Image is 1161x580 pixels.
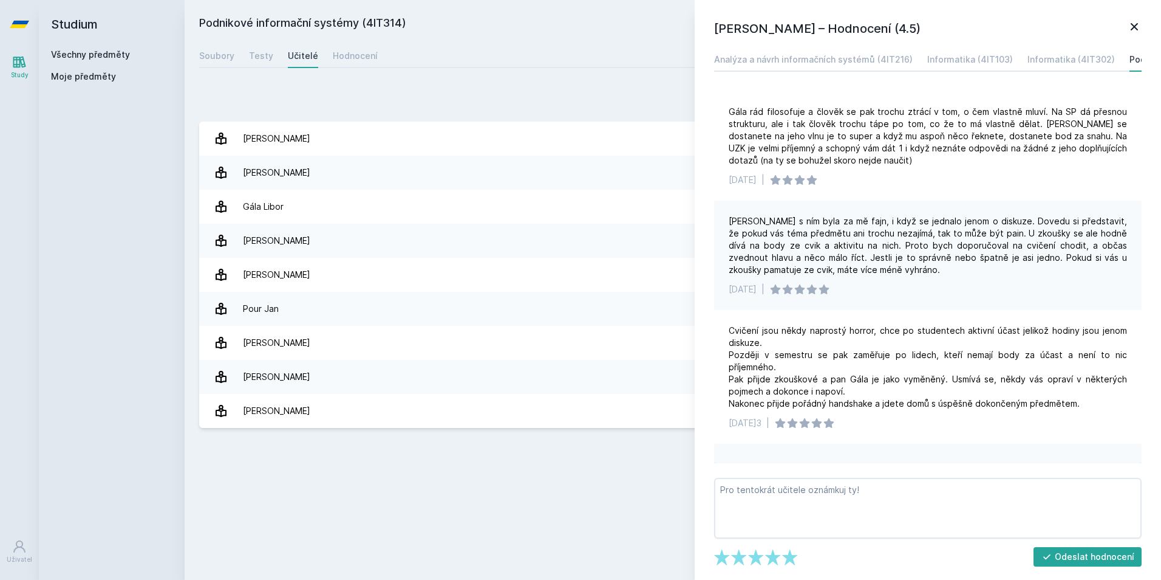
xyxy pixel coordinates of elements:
[199,15,1010,34] h2: Podnikové informační systémy (4IT314)
[288,50,318,62] div: Učitelé
[243,263,310,287] div: [PERSON_NAME]
[729,417,761,429] div: [DATE]3
[243,161,310,185] div: [PERSON_NAME]
[199,156,1146,190] a: [PERSON_NAME] 2 hodnocení 5.0
[11,71,29,80] div: Study
[199,122,1146,156] a: [PERSON_NAME] 8 hodnocení 3.3
[199,326,1146,360] a: [PERSON_NAME] 1 hodnocení 5.0
[288,44,318,68] a: Učitelé
[199,292,1146,326] a: Pour Jan 5 hodnocení 4.6
[333,44,378,68] a: Hodnocení
[243,229,310,253] div: [PERSON_NAME]
[333,50,378,62] div: Hodnocení
[51,71,116,83] span: Moje předměty
[199,360,1146,394] a: [PERSON_NAME] 1 hodnocení 5.0
[199,224,1146,258] a: [PERSON_NAME] 2 hodnocení 5.0
[249,50,273,62] div: Testy
[243,365,310,389] div: [PERSON_NAME]
[729,174,757,186] div: [DATE]
[243,126,310,151] div: [PERSON_NAME]
[243,331,310,355] div: [PERSON_NAME]
[729,106,1127,167] div: Gála rád filosofuje a člověk se pak trochu ztrácí v tom, o čem vlastně mluví. Na SP dá přesnou st...
[199,258,1146,292] a: [PERSON_NAME] 9 hodnocení 4.7
[199,394,1146,428] a: [PERSON_NAME] 1 hodnocení 5.0
[199,190,1146,224] a: Gála Libor 22 hodnocení 4.5
[7,555,32,564] div: Uživatel
[199,50,234,62] div: Soubory
[249,44,273,68] a: Testy
[761,283,764,295] div: |
[243,195,284,219] div: Gála Libor
[199,44,234,68] a: Soubory
[729,325,1127,410] div: Cvičení jsou někdy naprostý horror, chce po studentech aktivní účast jelikož hodiny jsou jenom di...
[766,417,769,429] div: |
[51,49,130,60] a: Všechny předměty
[243,297,279,321] div: Pour Jan
[243,399,310,423] div: [PERSON_NAME]
[729,215,1127,276] div: [PERSON_NAME] s ním byla za mě fajn, i když se jednalo jenom o diskuze. Dovedu si představit, že ...
[2,533,36,570] a: Uživatel
[761,174,764,186] div: |
[729,283,757,295] div: [DATE]
[2,49,36,86] a: Study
